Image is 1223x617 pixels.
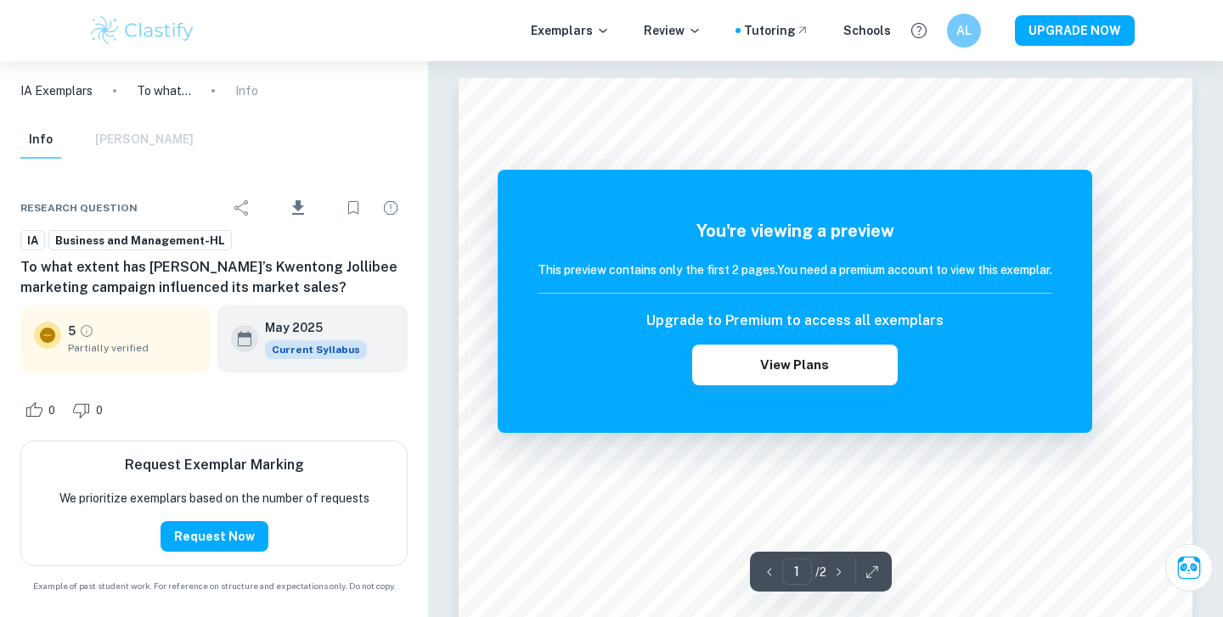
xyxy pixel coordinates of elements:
button: Help and Feedback [905,16,933,45]
h6: Request Exemplar Marking [125,455,304,475]
button: Info [20,121,61,159]
h6: Upgrade to Premium to access all exemplars [646,311,944,331]
p: Exemplars [531,21,610,40]
button: UPGRADE NOW [1015,15,1135,46]
div: Report issue [374,191,408,225]
a: IA [20,230,45,251]
a: Tutoring [744,21,809,40]
span: Current Syllabus [265,340,367,359]
button: Ask Clai [1165,544,1213,592]
a: IA Exemplars [20,81,93,100]
button: Request Now [161,521,268,552]
a: Business and Management-HL [48,230,232,251]
p: Review [644,21,702,40]
span: Partially verified [68,340,197,356]
div: Dislike [68,396,112,423]
h6: This preview contains only the first 2 pages. You need a premium account to view this exemplar. [538,261,1052,279]
span: 0 [39,402,65,419]
span: Example of past student work. For reference on structure and expectations only. Do not copy. [20,580,408,592]
div: This exemplar is based on the current syllabus. Feel free to refer to it for inspiration/ideas wh... [265,340,367,359]
div: Like [20,396,65,423]
div: Share [225,191,259,225]
img: Clastify logo [88,14,196,48]
h6: AL [955,21,974,40]
button: View Plans [692,345,898,385]
button: AL [947,14,981,48]
span: 0 [87,402,112,419]
span: Business and Management-HL [49,233,231,250]
a: Grade partially verified [79,323,94,339]
h5: You're viewing a preview [538,218,1052,244]
div: Bookmark [336,191,370,225]
p: Info [235,81,258,100]
div: Download [262,186,333,230]
p: We prioritize exemplars based on the number of requests [59,489,369,508]
h6: May 2025 [265,318,353,337]
h6: To what extent has [PERSON_NAME]’s Kwentong Jollibee marketing campaign influenced its market sales? [20,257,408,298]
span: Research question [20,200,138,216]
a: Schools [843,21,891,40]
p: 5 [68,322,76,340]
span: IA [21,233,44,250]
p: / 2 [815,563,826,581]
p: To what extent has [PERSON_NAME]’s Kwentong Jollibee marketing campaign influenced its market sales? [137,81,191,100]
